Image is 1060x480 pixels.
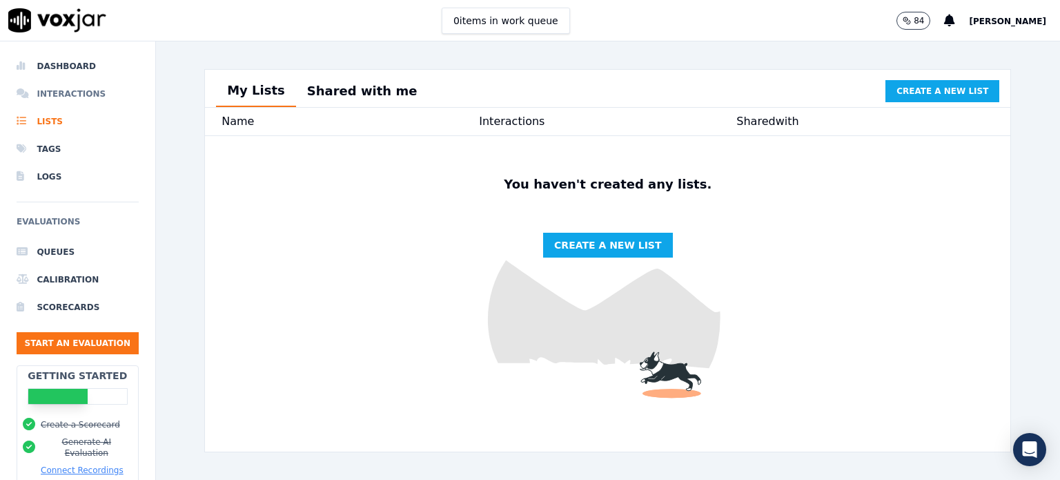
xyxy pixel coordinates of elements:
[28,369,127,383] h2: Getting Started
[17,213,139,238] h6: Evaluations
[17,80,139,108] a: Interactions
[896,86,988,97] span: Create a new list
[17,52,139,80] a: Dashboard
[498,175,717,194] p: You haven't created any lists.
[17,332,139,354] button: Start an Evaluation
[17,294,139,321] a: Scorecards
[205,136,1010,452] img: fun dog
[296,76,429,106] button: Shared with me
[41,419,120,430] button: Create a Scorecard
[885,80,999,102] button: Create a new list
[896,12,930,30] button: 84
[8,8,106,32] img: voxjar logo
[543,233,672,258] button: Create a new list
[969,17,1046,26] span: [PERSON_NAME]
[216,75,296,107] button: My Lists
[442,8,570,34] button: 0items in work queue
[1013,433,1046,466] div: Open Intercom Messenger
[41,465,124,476] button: Connect Recordings
[896,12,944,30] button: 84
[222,113,479,130] div: Name
[479,113,736,130] div: Interactions
[554,238,661,252] span: Create a new list
[17,238,139,266] a: Queues
[17,266,139,294] a: Calibration
[17,108,139,135] a: Lists
[736,113,994,130] div: Shared with
[969,12,1060,29] button: [PERSON_NAME]
[914,15,924,26] p: 84
[41,436,132,459] button: Generate AI Evaluation
[17,163,139,191] a: Logs
[17,135,139,163] a: Tags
